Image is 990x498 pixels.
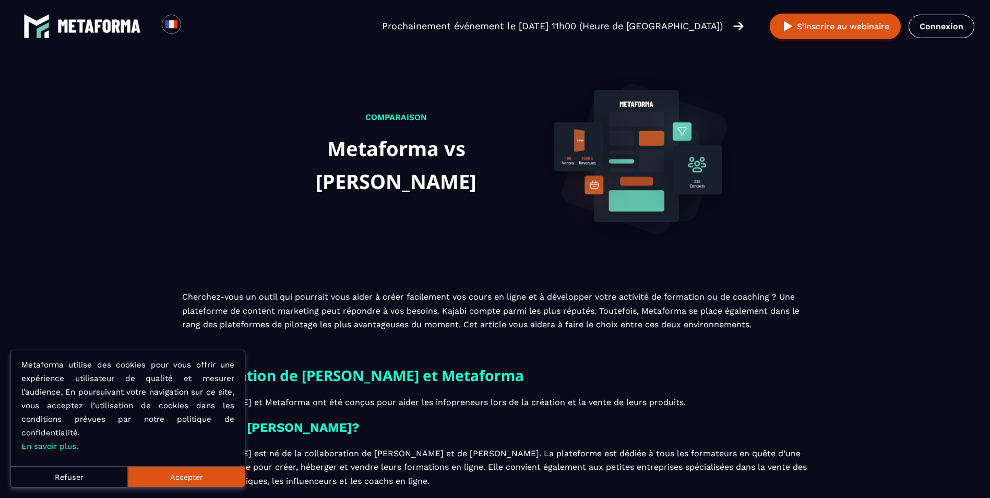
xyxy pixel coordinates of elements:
h2: Présentation de [PERSON_NAME] et Metaforma [182,363,808,387]
img: fr [165,18,178,31]
a: En savoir plus. [21,442,78,451]
img: arrow-right [733,20,744,32]
img: logo [23,13,50,39]
img: evaluation-background [543,63,730,250]
button: S’inscrire au webinaire [770,14,901,39]
h1: Metaforma vs [PERSON_NAME] [260,132,533,197]
div: Search for option [181,15,207,38]
p: Prochainement événement le [DATE] 11h00 (Heure de [GEOGRAPHIC_DATA]) [382,19,723,33]
img: play [781,20,794,33]
p: Cherchez-vous un outil qui pourrait vous aider à créer facilement vos cours en ligne et à dévelop... [182,290,808,331]
p: [PERSON_NAME] et Metaforma ont été conçus pour aider les infopreneurs lors de la création et la v... [182,396,808,409]
button: Accepter [128,466,245,487]
p: Metaforma utilise des cookies pour vous offrir une expérience utilisateur de qualité et mesurer l... [21,358,234,453]
p: Comparaison [260,111,533,124]
input: Search for option [190,20,198,32]
img: logo [57,19,141,33]
a: Connexion [909,15,974,38]
h3: C’est quoi [PERSON_NAME]? [182,418,808,438]
button: Refuser [11,466,128,487]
